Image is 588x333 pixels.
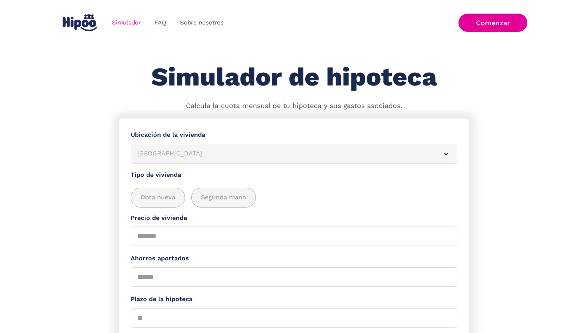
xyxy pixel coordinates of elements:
label: Tipo de vivienda [131,170,457,180]
label: Ubicación de la vivienda [131,130,457,140]
span: Segunda mano [201,193,246,202]
a: home [61,11,99,34]
div: [GEOGRAPHIC_DATA] [137,149,432,159]
a: Simulador [105,15,148,30]
span: Obra nueva [140,193,175,202]
article: [GEOGRAPHIC_DATA] [131,144,457,164]
div: add_description_here [131,188,457,207]
label: Ahorros aportados [131,254,457,263]
a: FAQ [148,15,173,30]
label: Plazo de la hipoteca [131,295,457,304]
label: Precio de vivienda [131,213,457,223]
p: Calcula la cuota mensual de tu hipoteca y sus gastos asociados. [186,101,402,111]
h1: Simulador de hipoteca [151,63,437,91]
a: Sobre nosotros [173,15,231,30]
a: Comenzar [458,14,527,32]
